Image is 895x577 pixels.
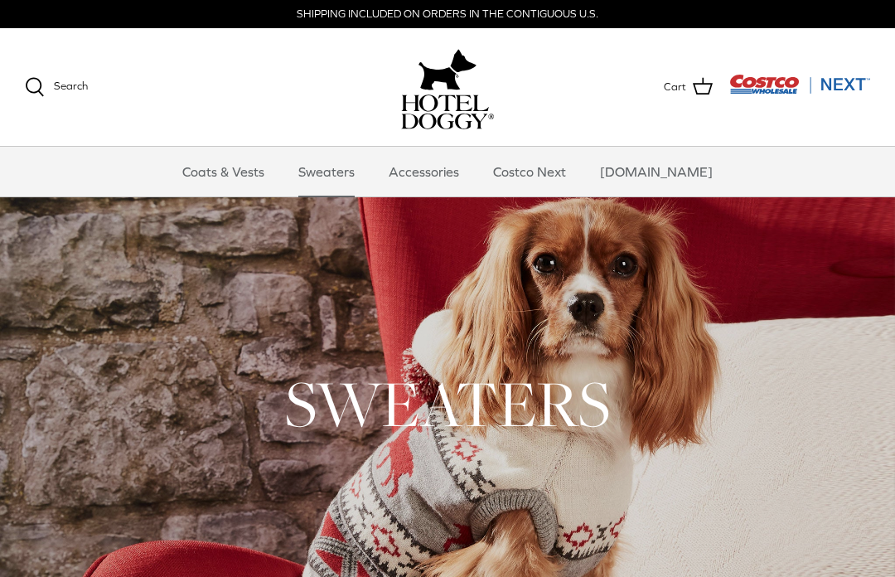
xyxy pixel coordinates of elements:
img: hoteldoggy.com [418,45,477,95]
h1: SWEATERS [25,363,870,444]
span: Search [54,80,88,92]
a: Cart [664,76,713,98]
a: Sweaters [283,147,370,196]
a: Coats & Vests [167,147,279,196]
a: Costco Next [478,147,581,196]
a: Accessories [374,147,474,196]
img: Costco Next [729,74,870,95]
span: Cart [664,79,686,96]
a: Visit Costco Next [729,85,870,97]
a: [DOMAIN_NAME] [585,147,728,196]
a: Search [25,77,88,97]
a: hoteldoggy.com hoteldoggycom [401,45,494,129]
img: hoteldoggycom [401,95,494,129]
